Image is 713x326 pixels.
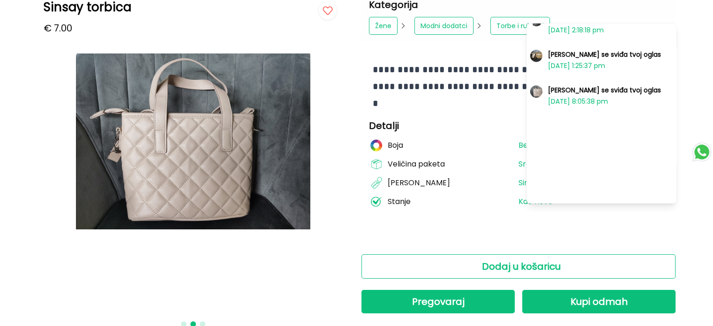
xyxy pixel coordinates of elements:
img: Sinsay torbica [76,53,310,229]
p: [DATE] 1:25:37 pm [548,61,605,70]
a: Modni dodatci [414,17,473,35]
a: Kao novo [518,197,553,206]
a: image[PERSON_NAME] se sviđa tvoj oglas[DATE] 1:25:37 pm [526,44,676,76]
h2: Detalji [369,121,668,130]
a: Torbe i ruksaci [490,17,550,35]
p: Boja [388,141,403,150]
p: [PERSON_NAME] [388,179,450,187]
button: Pregovaraj [361,290,515,313]
p: [DATE] 2:18:18 pm [548,25,604,35]
button: Dodaj u košaricu [361,254,675,279]
a: Sinsay [518,179,541,187]
h2: [PERSON_NAME] se sviđa tvoj oglas [548,85,661,95]
a: Srednji (17cm x 45cm x 60cm) [518,160,630,168]
a: Žene [369,17,398,35]
p: € 7.00 [44,22,72,35]
span: Kupi odmah [570,295,628,308]
p: [DATE] 8:05:38 pm [548,97,608,106]
button: Kupi odmah [522,290,675,313]
a: image[PERSON_NAME] se sviđa tvoj oglas[DATE] 8:05:38 pm [526,80,676,112]
img: image [530,85,542,98]
span: Dodaj u košaricu [482,260,561,273]
a: Bež [518,141,532,150]
img: image [530,50,542,62]
p: Veličina paketa [388,160,445,168]
p: Stanje [388,197,411,206]
a: image[PERSON_NAME] šalje novu ponudu[DATE] 2:18:18 pm [526,8,676,40]
h2: [PERSON_NAME] se sviđa tvoj oglas [548,50,661,59]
